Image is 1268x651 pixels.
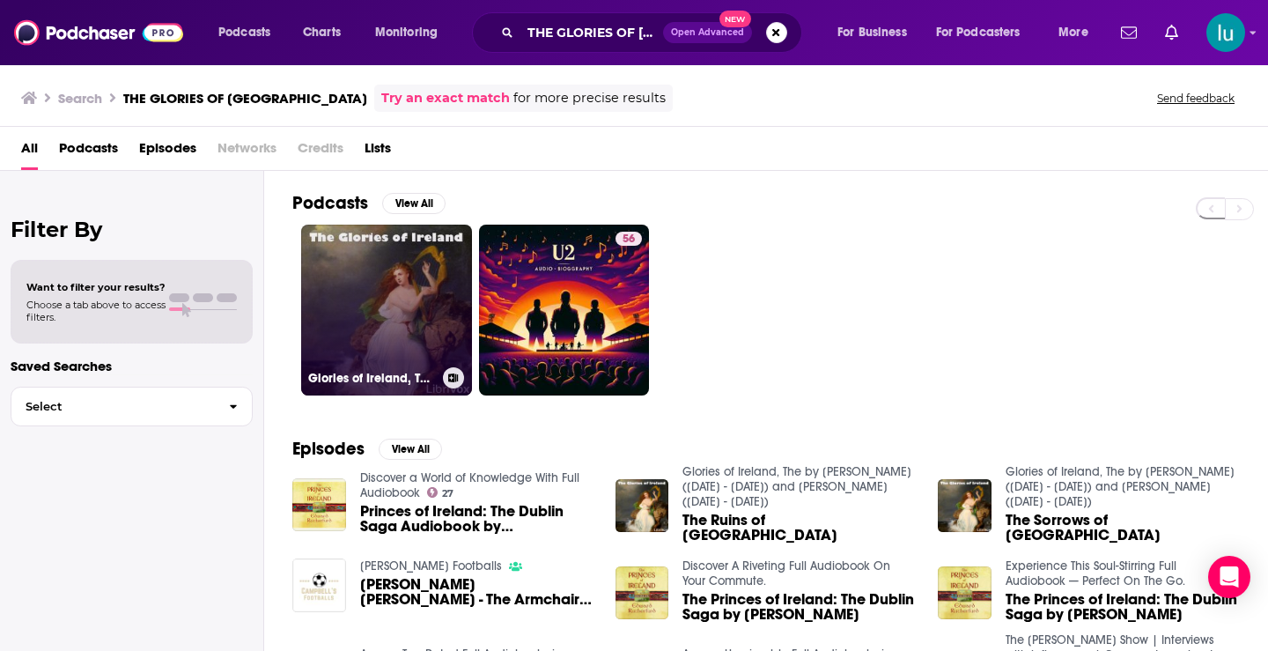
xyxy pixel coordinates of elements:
a: Show notifications dropdown [1158,18,1185,48]
a: Show notifications dropdown [1114,18,1144,48]
h2: Episodes [292,438,365,460]
button: open menu [206,18,293,47]
a: The Princes of Ireland: The Dublin Saga by Edward Rutherfurd [1006,592,1240,622]
div: Search podcasts, credits, & more... [489,12,819,53]
span: The Sorrows of [GEOGRAPHIC_DATA] [1006,513,1240,543]
button: Show profile menu [1206,13,1245,52]
a: The Ruins of Ireland [682,513,917,543]
h2: Filter By [11,217,253,242]
span: 56 [623,231,635,248]
span: Credits [298,134,343,170]
a: Princes of Ireland: The Dublin Saga Audiobook by Edward Rutherfurd [360,504,594,534]
span: The Princes of Ireland: The Dublin Saga by [PERSON_NAME] [1006,592,1240,622]
h3: THE GLORIES OF [GEOGRAPHIC_DATA] [123,90,367,107]
a: 27 [427,487,454,498]
span: Choose a tab above to access filters. [26,299,166,323]
img: User Profile [1206,13,1245,52]
a: Discover a World of Knowledge With Full Audiobook [360,470,579,500]
img: The Princes of Ireland: The Dublin Saga by Edward Rutherfurd [616,566,669,620]
span: The Princes of Ireland: The Dublin Saga by [PERSON_NAME] [682,592,917,622]
img: Keane Franey - The Armchair Weekly Podcast: Man United, League of Ireland and Podcasting [292,559,346,612]
button: open menu [925,18,1046,47]
a: Experience This Soul-Stirring Full Audiobook — Perfect On The Go. [1006,559,1185,588]
a: Charts [291,18,351,47]
a: Episodes [139,134,196,170]
a: 56 [479,225,650,396]
span: New [719,11,751,27]
span: Open Advanced [671,28,744,37]
a: PodcastsView All [292,192,446,214]
div: Open Intercom Messenger [1208,556,1250,598]
h3: Glories of Ireland, The by [PERSON_NAME] ([DATE] - [DATE]) and [PERSON_NAME] ([DATE] - [DATE]) [308,371,436,386]
a: Lists [365,134,391,170]
img: The Sorrows of Ireland [938,479,992,533]
a: Podcasts [59,134,118,170]
a: Glories of Ireland, The by [PERSON_NAME] ([DATE] - [DATE]) and [PERSON_NAME] ([DATE] - [DATE]) [301,225,472,396]
span: for more precise results [513,88,666,108]
a: 56 [616,232,642,246]
span: Charts [303,20,341,45]
a: Try an exact match [381,88,510,108]
img: Podchaser - Follow, Share and Rate Podcasts [14,16,183,49]
span: Monitoring [375,20,438,45]
span: Select [11,401,215,412]
button: View All [382,193,446,214]
img: The Ruins of Ireland [616,479,669,533]
span: Networks [217,134,276,170]
button: open menu [1046,18,1110,47]
a: EpisodesView All [292,438,442,460]
h2: Podcasts [292,192,368,214]
a: The Princes of Ireland: The Dublin Saga by Edward Rutherfurd [682,592,917,622]
span: [PERSON_NAME] [PERSON_NAME] - The Armchair Weekly Podcast: Man United, League of Ireland and Podc... [360,577,594,607]
button: open menu [825,18,929,47]
p: Saved Searches [11,358,253,374]
span: The Ruins of [GEOGRAPHIC_DATA] [682,513,917,543]
a: Discover A Riveting Full Audiobook On Your Commute. [682,559,890,588]
img: The Princes of Ireland: The Dublin Saga by Edward Rutherfurd [938,566,992,620]
a: Glories of Ireland, The by Joseph Dunn (1872 - 1951) and Patrick Joseph Lennox (1862 - 1943) [1006,464,1235,509]
a: Glories of Ireland, The by Joseph Dunn (1872 - 1951) and Patrick Joseph Lennox (1862 - 1943) [682,464,911,509]
input: Search podcasts, credits, & more... [520,18,663,47]
a: Keane Franey - The Armchair Weekly Podcast: Man United, League of Ireland and Podcasting [360,577,594,607]
button: Open AdvancedNew [663,22,752,43]
a: Campbell's Footballs [360,559,502,573]
button: open menu [363,18,461,47]
button: View All [379,439,442,460]
span: Want to filter your results? [26,281,166,293]
span: For Business [837,20,907,45]
button: Select [11,387,253,426]
span: For Podcasters [936,20,1021,45]
span: Princes of Ireland: The Dublin Saga Audiobook by [PERSON_NAME] [360,504,594,534]
span: More [1058,20,1088,45]
a: All [21,134,38,170]
a: The Sorrows of Ireland [1006,513,1240,543]
button: Send feedback [1152,91,1240,106]
span: Logged in as lusodano [1206,13,1245,52]
h3: Search [58,90,102,107]
span: 27 [442,490,453,498]
span: Podcasts [218,20,270,45]
img: Princes of Ireland: The Dublin Saga Audiobook by Edward Rutherfurd [292,478,346,532]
